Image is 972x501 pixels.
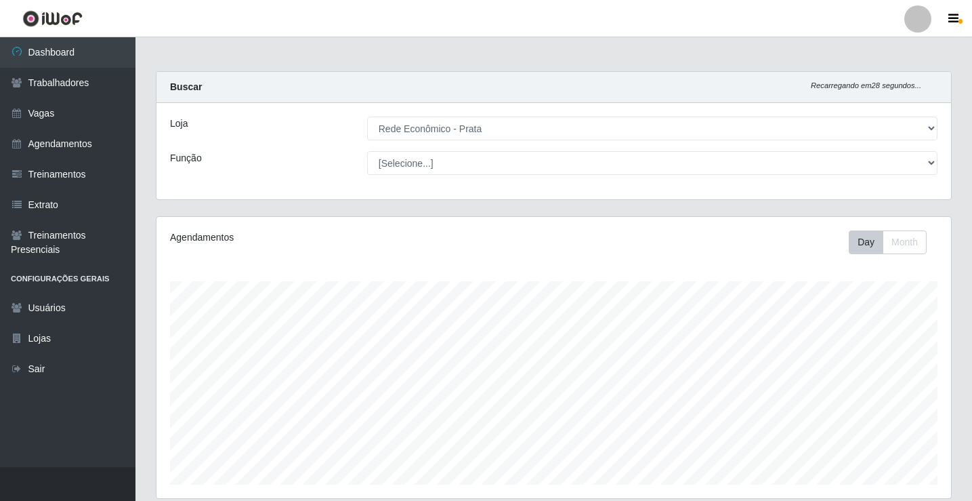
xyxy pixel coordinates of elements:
[849,231,883,254] button: Day
[849,231,937,254] div: Toolbar with button groups
[811,81,921,89] i: Recarregando em 28 segundos...
[170,151,202,165] label: Função
[170,231,478,245] div: Agendamentos
[170,81,202,92] strong: Buscar
[22,10,83,27] img: CoreUI Logo
[849,231,927,254] div: First group
[170,117,188,131] label: Loja
[883,231,927,254] button: Month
